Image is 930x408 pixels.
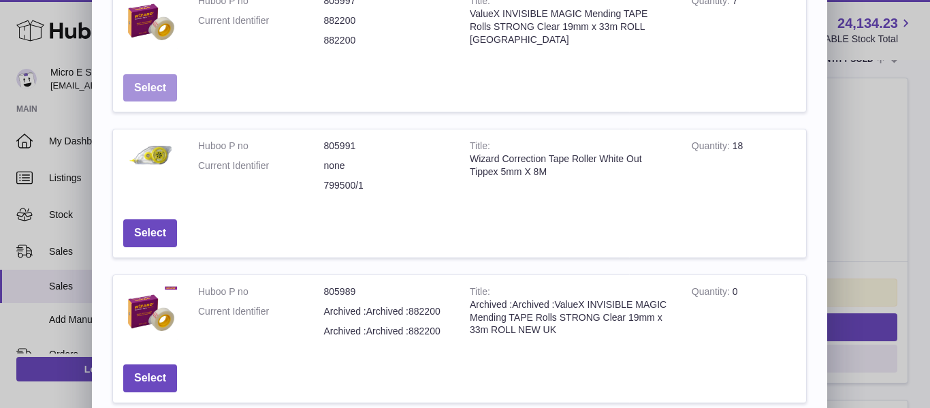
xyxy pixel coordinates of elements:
[324,305,450,318] dd: Archived :Archived :882200
[470,153,671,178] div: Wizard Correction Tape Roller White Out Tippex 5mm X 8M
[198,159,324,172] dt: Current Identifier
[324,159,450,172] dd: none
[198,285,324,298] dt: Huboo P no
[198,140,324,153] dt: Huboo P no
[123,74,177,102] button: Select
[470,7,671,46] div: ValueX INVISIBLE MAGIC Mending TAPE Rolls STRONG Clear 19mm x 33m ROLL [GEOGRAPHIC_DATA]
[123,364,177,392] button: Select
[470,140,490,155] strong: Title
[470,286,490,300] strong: Title
[682,275,806,355] td: 0
[324,325,450,338] dd: Archived :Archived :882200
[692,140,733,155] strong: Quantity
[123,219,177,247] button: Select
[324,34,450,47] dd: 882200
[324,140,450,153] dd: 805991
[123,285,178,340] img: Archived :Archived :ValueX INVISIBLE MAGIC Mending TAPE Rolls STRONG Clear 19mm x 33m ROLL NEW UK
[123,140,178,174] img: Wizard Correction Tape Roller White Out Tippex 5mm X 8M
[198,305,324,318] dt: Current Identifier
[324,14,450,27] dd: 882200
[324,179,450,192] dd: 799500/1
[682,129,806,209] td: 18
[692,286,733,300] strong: Quantity
[470,298,671,337] div: Archived :Archived :ValueX INVISIBLE MAGIC Mending TAPE Rolls STRONG Clear 19mm x 33m ROLL NEW UK
[198,14,324,27] dt: Current Identifier
[324,285,450,298] dd: 805989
